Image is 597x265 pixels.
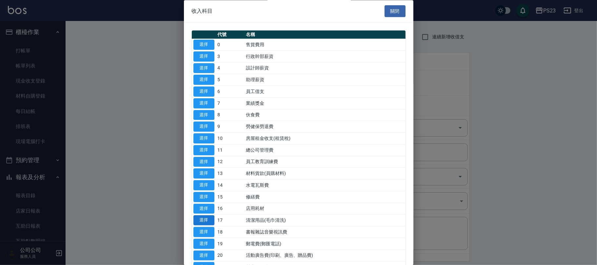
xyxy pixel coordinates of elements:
td: 設計師薪資 [244,63,405,74]
td: 16 [216,203,245,215]
td: 4 [216,63,245,74]
td: 業績獎金 [244,98,405,109]
button: 選擇 [193,40,214,50]
th: 名稱 [244,31,405,39]
td: 水電瓦斯費 [244,180,405,191]
td: 17 [216,215,245,226]
td: 11 [216,144,245,156]
button: 選擇 [193,227,214,237]
td: 助理薪資 [244,74,405,86]
button: 關閉 [385,5,406,17]
td: 0 [216,39,245,51]
td: 8 [216,109,245,121]
td: 10 [216,133,245,144]
td: 修繕費 [244,191,405,203]
button: 選擇 [193,204,214,214]
button: 選擇 [193,63,214,73]
td: 15 [216,191,245,203]
td: 清潔用品(毛巾清洗) [244,215,405,226]
button: 選擇 [193,87,214,97]
td: 14 [216,180,245,191]
td: 售貨費用 [244,39,405,51]
button: 選擇 [193,157,214,167]
th: 代號 [216,31,245,39]
button: 選擇 [193,75,214,85]
td: 18 [216,226,245,238]
td: 12 [216,156,245,168]
span: 收入科目 [192,8,213,14]
td: 材料貨款(員購材料) [244,168,405,180]
button: 選擇 [193,180,214,191]
button: 選擇 [193,239,214,249]
td: 房屋租金收支(租賃稅) [244,133,405,144]
td: 勞健保勞退費 [244,121,405,133]
td: 員工教育訓練費 [244,156,405,168]
td: 員工借支 [244,86,405,98]
button: 選擇 [193,145,214,155]
button: 選擇 [193,110,214,120]
td: 19 [216,238,245,250]
td: 郵電費(郵匯電話) [244,238,405,250]
button: 選擇 [193,122,214,132]
td: 20 [216,250,245,262]
td: 活動廣告費(印刷、廣告、贈品費) [244,250,405,262]
button: 選擇 [193,98,214,108]
td: 伙食費 [244,109,405,121]
button: 選擇 [193,251,214,261]
td: 總公司管理費 [244,144,405,156]
td: 5 [216,74,245,86]
td: 3 [216,51,245,63]
td: 7 [216,98,245,109]
td: 店用耗材 [244,203,405,215]
button: 選擇 [193,192,214,202]
button: 選擇 [193,51,214,62]
td: 13 [216,168,245,180]
td: 書報雜誌音樂視訊費 [244,226,405,238]
button: 選擇 [193,169,214,179]
button: 選擇 [193,216,214,226]
td: 行政幹部薪資 [244,51,405,63]
button: 選擇 [193,134,214,144]
td: 6 [216,86,245,98]
td: 9 [216,121,245,133]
